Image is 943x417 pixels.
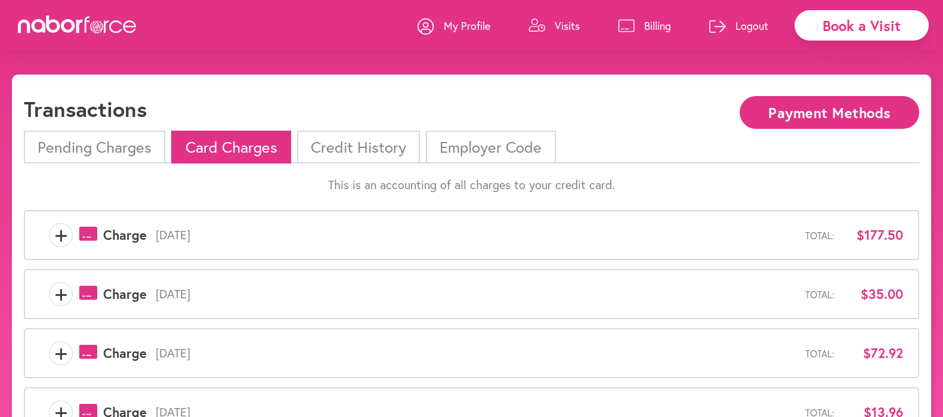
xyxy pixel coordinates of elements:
span: [DATE] [147,228,805,242]
p: My Profile [444,18,490,33]
span: Total: [805,230,834,241]
span: + [50,282,72,306]
span: $72.92 [843,345,903,361]
span: Total: [805,289,834,300]
span: + [50,341,72,365]
a: Logout [709,8,768,44]
span: $177.50 [843,227,903,243]
h1: Transactions [24,96,147,122]
li: Credit History [297,131,420,163]
a: Billing [618,8,671,44]
a: Visits [528,8,580,44]
p: Billing [644,18,671,33]
li: Employer Code [426,131,555,163]
span: [DATE] [147,346,805,360]
span: Charge [103,286,147,302]
span: + [50,223,72,247]
span: Charge [103,345,147,361]
p: Logout [735,18,768,33]
div: Book a Visit [794,10,929,41]
span: Charge [103,227,147,243]
span: Total: [805,348,834,359]
p: Visits [555,18,580,33]
span: [DATE] [147,287,805,301]
li: Pending Charges [24,131,165,163]
a: Payment Methods [740,106,919,117]
span: $35.00 [843,286,903,302]
a: My Profile [418,8,490,44]
p: This is an accounting of all charges to your credit card. [24,178,919,192]
li: Card Charges [171,131,290,163]
button: Payment Methods [740,96,919,129]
